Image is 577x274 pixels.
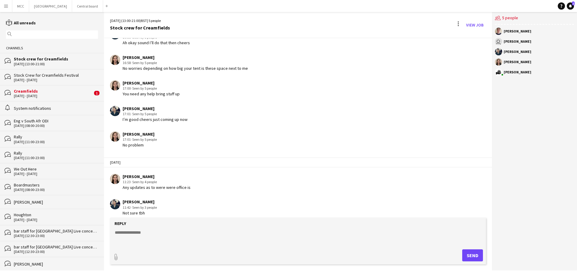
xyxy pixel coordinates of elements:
div: [PERSON_NAME] [123,174,191,179]
div: [DATE] (11:00-23:00) [14,156,98,160]
span: 1 [572,2,575,5]
div: [PERSON_NAME] [504,29,531,33]
div: [DATE] - [DATE] [14,94,93,98]
span: · Seen by 5 people [131,60,157,65]
span: · Seen by 5 people [131,112,157,116]
span: · Seen by 5 people [131,35,157,39]
div: [PERSON_NAME] [504,50,531,54]
span: 1 [94,91,99,95]
div: [PERSON_NAME] [504,60,531,64]
div: Any updates as to were were office is [123,185,191,190]
div: Houghton [14,212,98,217]
button: Send [462,249,483,261]
div: 17:01 [123,111,188,117]
label: Reply [114,221,126,226]
div: Stock crew for Creamfields [14,56,98,62]
div: 17:00 [123,86,180,91]
div: [DATE] (13:00-21:00) | 5 people [110,18,170,23]
div: [PERSON_NAME] [504,40,531,43]
div: [PERSON_NAME] [123,80,180,86]
div: [PERSON_NAME] [504,70,531,74]
div: 5 people [495,12,574,25]
div: [PERSON_NAME] [14,261,98,267]
div: [PERSON_NAME] [14,199,98,205]
div: Not sure tbh [123,210,157,216]
div: [DATE] [104,157,492,168]
div: [DATE] (13:00-21:00) [14,62,98,66]
div: Rally [14,134,98,140]
div: [DATE] (08:00-23:00) [14,188,98,192]
div: [PERSON_NAME] [123,55,248,60]
div: [DATE] - [DATE] [14,78,98,82]
div: [PERSON_NAME] [123,131,157,137]
a: All unreads [6,20,36,26]
div: System notifications [14,106,98,111]
div: [PERSON_NAME] [123,199,157,205]
span: · Seen by 3 people [131,205,157,210]
div: bar staff for [GEOGRAPHIC_DATA] Live concerts [14,228,98,234]
span: · Seen by 4 people [131,180,157,184]
div: Eng v South Afr ODI [14,118,98,124]
div: You need any help bring stuff up [123,91,180,97]
div: Creamfields [14,88,93,94]
div: Stock crew for Creamfields [110,25,170,30]
div: 16:58 [123,60,248,66]
div: I’m good cheers just coming up now [123,117,188,122]
div: [DATE] (08:00-20:00) [14,124,98,128]
div: bar staff for [GEOGRAPHIC_DATA] Live concerts [14,244,98,250]
a: View Job [464,20,486,30]
div: [DATE] (12:30-23:00) [14,250,98,254]
div: [DATE] (11:00-23:00) [14,140,98,144]
a: 1 [567,2,574,10]
div: Stock Crew for Creamfields Festival [14,72,98,78]
span: BST [141,18,147,23]
div: Boardmasters [14,182,98,188]
div: [PERSON_NAME] [123,106,188,111]
div: We Out Here [14,166,98,172]
div: Rally [14,150,98,156]
button: MCC [12,0,29,12]
span: · Seen by 5 people [131,137,157,142]
button: Central board [72,0,103,12]
div: [DATE] (12:30-23:00) [14,234,98,238]
button: [GEOGRAPHIC_DATA] [29,0,72,12]
div: No worries depending on how big your tent is these space next to me [123,66,248,71]
div: [DATE] - [DATE] [14,218,98,222]
span: · Seen by 5 people [131,86,157,91]
div: 17:01 [123,137,157,142]
div: 11:23 [123,179,191,185]
div: No problem [123,142,157,148]
div: Ah okay sound I’ll do that then cheers [123,40,190,45]
div: [DATE] - [DATE] [14,172,98,176]
div: 11:42 [123,205,157,210]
